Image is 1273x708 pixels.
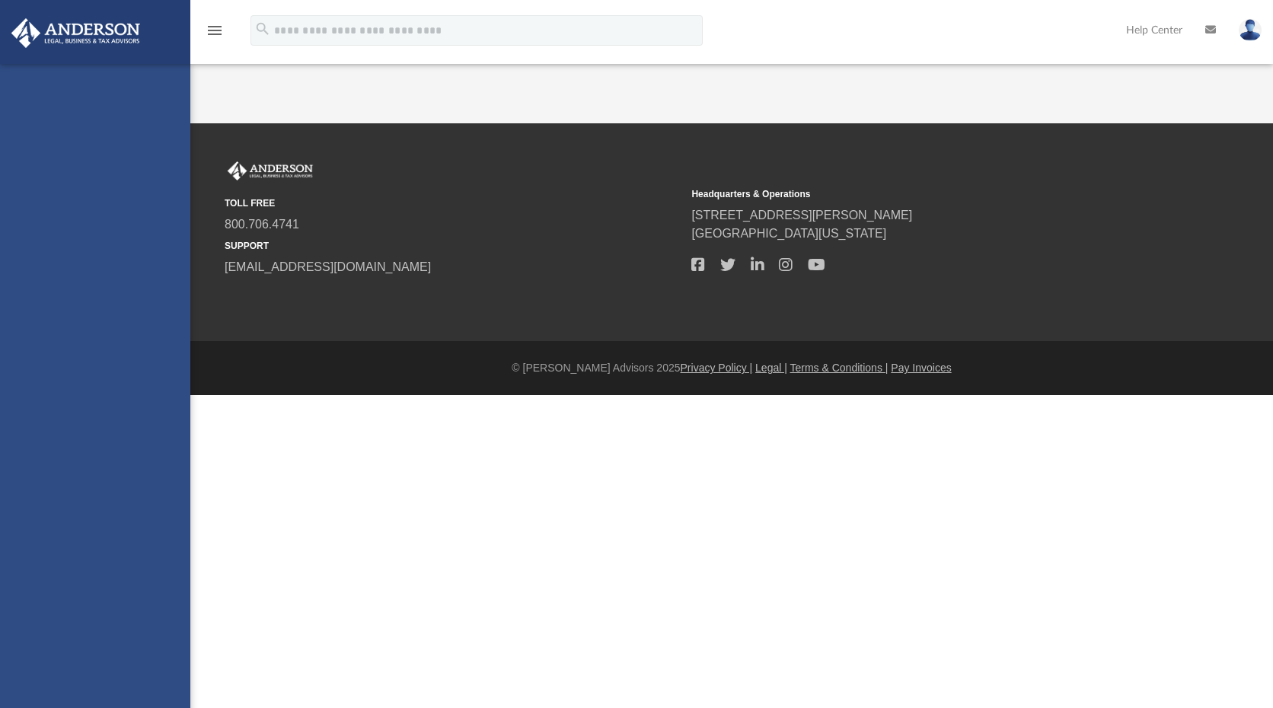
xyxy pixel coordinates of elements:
[206,29,224,40] a: menu
[691,187,1147,201] small: Headquarters & Operations
[691,209,912,222] a: [STREET_ADDRESS][PERSON_NAME]
[1239,19,1262,41] img: User Pic
[225,239,681,253] small: SUPPORT
[206,21,224,40] i: menu
[225,218,299,231] a: 800.706.4741
[225,161,316,181] img: Anderson Advisors Platinum Portal
[225,260,431,273] a: [EMAIL_ADDRESS][DOMAIN_NAME]
[190,360,1273,376] div: © [PERSON_NAME] Advisors 2025
[254,21,271,37] i: search
[891,362,951,374] a: Pay Invoices
[225,196,681,210] small: TOLL FREE
[681,362,753,374] a: Privacy Policy |
[691,227,886,240] a: [GEOGRAPHIC_DATA][US_STATE]
[7,18,145,48] img: Anderson Advisors Platinum Portal
[790,362,889,374] a: Terms & Conditions |
[755,362,787,374] a: Legal |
